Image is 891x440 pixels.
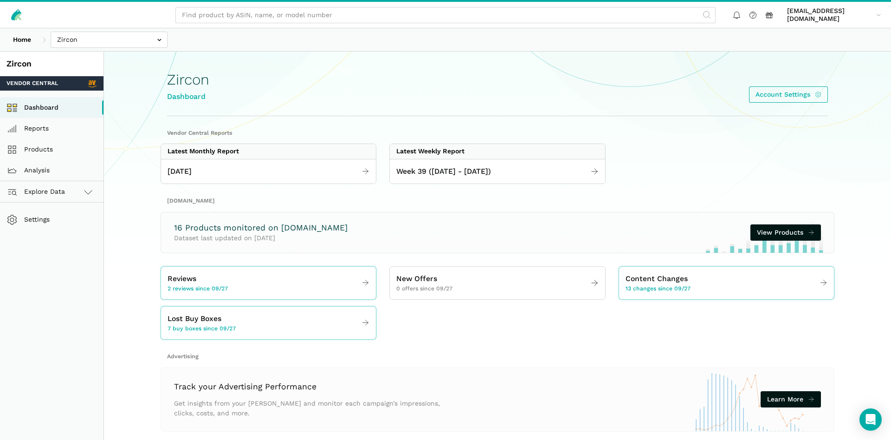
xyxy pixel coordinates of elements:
div: Zircon [6,58,97,70]
span: Lost Buy Boxes [168,313,221,325]
a: View Products [750,224,821,241]
div: Open Intercom Messenger [859,408,882,431]
a: [DATE] [161,163,376,181]
span: 2 reviews since 09/27 [168,285,228,293]
a: Home [6,32,38,48]
p: Dataset last updated on [DATE] [174,233,348,243]
a: [EMAIL_ADDRESS][DOMAIN_NAME] [784,5,885,25]
span: View Products [757,228,803,237]
span: Learn More [767,394,803,404]
span: [DATE] [168,166,192,177]
a: Reviews 2 reviews since 09/27 [161,270,376,296]
input: Find product by ASIN, name, or model number [175,7,716,23]
p: Get insights from your [PERSON_NAME] and monitor each campaign’s impressions, clicks, costs, and ... [174,399,445,418]
a: Week 39 ([DATE] - [DATE]) [390,163,605,181]
span: Week 39 ([DATE] - [DATE]) [396,166,491,177]
span: 0 offers since 09/27 [396,285,452,293]
a: Learn More [761,391,821,407]
a: Lost Buy Boxes 7 buy boxes since 09/27 [161,310,376,336]
span: 13 changes since 09/27 [626,285,691,293]
h2: Vendor Central Reports [167,129,828,138]
a: Content Changes 13 changes since 09/27 [619,270,834,296]
div: Latest Monthly Report [168,147,239,156]
span: Reviews [168,273,196,285]
span: 7 buy boxes since 09/27 [168,325,236,333]
span: Explore Data [10,186,65,197]
h3: 16 Products monitored on [DOMAIN_NAME] [174,222,348,234]
span: New Offers [396,273,437,285]
span: [EMAIL_ADDRESS][DOMAIN_NAME] [787,7,873,23]
div: Dashboard [167,91,209,103]
div: Latest Weekly Report [396,147,465,156]
h1: Zircon [167,72,209,88]
h3: Track your Advertising Performance [174,381,445,393]
a: New Offers 0 offers since 09/27 [390,270,605,296]
h2: Advertising [167,353,828,361]
h2: [DOMAIN_NAME] [167,197,828,205]
a: Account Settings [749,86,828,103]
input: Zircon [51,32,168,48]
span: Content Changes [626,273,688,285]
span: Vendor Central [6,79,58,88]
